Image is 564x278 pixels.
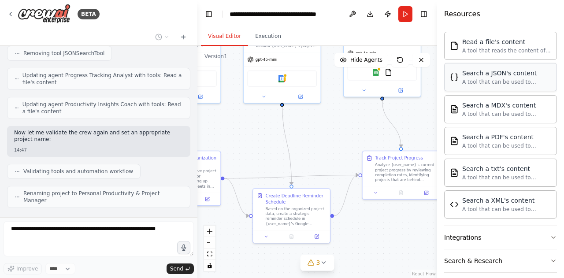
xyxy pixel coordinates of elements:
div: React Flow controls [204,226,215,271]
div: Set Up Project Organization SystemCreate a comprehensive project organization system for {user_na... [143,151,221,206]
span: Hide Agents [350,56,382,63]
button: Open in side panel [182,93,218,100]
button: Visual Editor [201,27,248,46]
div: Search & Research [444,256,502,265]
span: gpt-4o-mini [256,57,278,62]
button: Open in side panel [306,233,327,240]
div: Organize and structure {user_name}'s personal projects by creating systematic tracking sheets, ca... [143,26,221,104]
button: fit view [204,248,215,260]
h4: Resources [444,9,480,19]
button: zoom out [204,237,215,248]
button: Improve [4,263,42,274]
div: Monitor {user_name}'s project deadlines and create strategic reminders in their calendar to ensur... [243,26,321,104]
div: Search a JSON's content [462,69,551,78]
div: A tool that can be used to semantic search a query from a PDF's content. [462,142,551,149]
div: Search a XML's content [462,196,551,205]
button: Open in side panel [416,189,437,196]
img: FileReadTool [450,41,459,50]
span: Send [170,265,183,272]
button: zoom in [204,226,215,237]
div: Organize and structure {user_name}'s personal projects by creating systematic tracking sheets, ca... [156,44,217,48]
span: Validating tools and automation workflow [23,168,133,175]
img: TXTSearchTool [450,168,459,177]
button: toggle interactivity [204,260,215,271]
div: 14:47 [14,147,183,153]
div: A tool that can be used to semantic search a query from a MDX's content. [462,111,551,118]
button: Hide Agents [334,53,388,67]
button: Send [167,263,194,274]
div: A tool that reads the content of a file. To use this tool, provide a 'file_path' parameter with t... [462,47,551,54]
span: gpt-4o-mini [356,51,378,56]
div: Track Project Progress [375,155,423,161]
button: No output available [388,189,414,196]
g: Edge from 69374595-939b-4819-b095-ec643a83a335 to 6ee1489b-56bc-46a7-8c8c-34050afec6b1 [279,100,295,185]
button: Integrations [444,226,557,249]
span: 3 [316,258,320,267]
div: Track Project ProgressAnalyze {user_name}'s current project progress by reviewing completion rate... [362,151,440,200]
button: Switch to previous chat [152,32,173,42]
button: No output available [278,233,304,240]
button: Click to speak your automation idea [177,241,190,254]
g: Edge from 62770831-8a80-46de-bb22-fbfeead22224 to 581a2f78-36b5-4506-8fb1-3c764e18ed6e [225,172,359,181]
div: Create a comprehensive project organization system for {user_name} by setting up structured track... [156,169,217,189]
span: Renaming project to Personal Productivity & Project Manager [23,190,183,204]
img: FileReadTool [385,69,392,76]
img: Google Sheets [372,69,380,76]
span: Updating agent Productivity Insights Coach with tools: Read a file's content [22,101,183,115]
img: Google Calendar [278,75,286,82]
g: Edge from 6ee1489b-56bc-46a7-8c8c-34050afec6b1 to 581a2f78-36b5-4506-8fb1-3c764e18ed6e [334,172,358,219]
a: React Flow attribution [412,271,436,276]
button: 3 [301,255,334,271]
span: Updating agent Progress Tracking Analyst with tools: Read a file's content [22,72,183,86]
p: Now let me validate the crew again and set an appropriate project name: [14,130,183,143]
div: A tool that can be used to semantic search a query from a JSON's content. [462,78,551,85]
button: Hide right sidebar [418,8,430,20]
button: Open in side panel [197,195,218,203]
img: MDXSearchTool [450,105,459,114]
div: Analyze {user_name}'s current project progress by reviewing completion rates, identifying project... [375,163,436,182]
div: Based on the organized project data, create a strategic reminder schedule in {user_name}'s Google... [266,206,327,226]
div: Read a file's content [462,37,551,46]
g: Edge from 62770831-8a80-46de-bb22-fbfeead22224 to 6ee1489b-56bc-46a7-8c8c-34050afec6b1 [225,175,249,219]
div: Monitor {user_name}'s project deadlines and create strategic reminders in their calendar to ensur... [256,44,317,48]
nav: breadcrumb [230,10,329,19]
div: Set Up Project Organization System [156,155,217,167]
img: JSONSearchTool [450,73,459,82]
button: Start a new chat [176,32,190,42]
button: Open in side panel [283,93,318,100]
div: Create Deadline Reminder ScheduleBased on the organized project data, create a strategic reminder... [252,188,331,244]
span: Improve [16,265,38,272]
img: PDFSearchTool [450,137,459,145]
g: Edge from 693c91fe-565d-4127-938d-40ea2c730aee to 581a2f78-36b5-4506-8fb1-3c764e18ed6e [379,100,404,147]
div: BETA [78,9,100,19]
div: Search a txt's content [462,164,551,173]
div: Create Deadline Reminder Schedule [266,193,327,205]
div: A tool that can be used to semantic search a query from a XML's content. [462,206,551,213]
div: gpt-4o-miniGoogle SheetsFileReadTool [343,26,422,97]
span: Removing tool JSONSearchTool [23,50,104,57]
button: Hide left sidebar [203,8,215,20]
div: Version 1 [204,53,227,60]
button: Search & Research [444,249,557,272]
div: A tool that can be used to semantic search a query from a txt's content. [462,174,551,181]
button: Execution [248,27,288,46]
img: XMLSearchTool [450,200,459,209]
img: Logo [18,4,70,24]
div: Integrations [444,233,481,242]
div: Search a MDX's content [462,101,551,110]
button: Open in side panel [383,87,418,94]
div: Search a PDF's content [462,133,551,141]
